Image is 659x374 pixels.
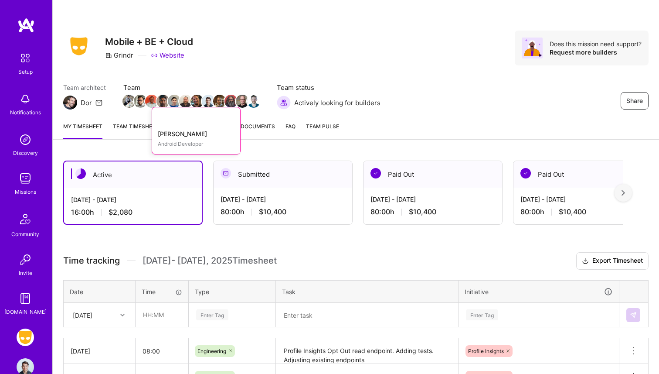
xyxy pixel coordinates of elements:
[17,131,34,148] img: discovery
[214,161,352,188] div: Submitted
[550,40,642,48] div: Does this mission need support?
[179,95,192,108] img: Team Member Avatar
[626,96,643,105] span: Share
[248,94,259,109] a: Team Member Avatar
[203,94,214,109] a: Team Member Avatar
[15,209,36,230] img: Community
[157,94,169,109] a: Team Member Avatar
[370,195,495,204] div: [DATE] - [DATE]
[145,95,158,108] img: Team Member Avatar
[142,287,182,296] div: Time
[520,207,645,216] div: 80:00 h
[513,161,652,188] div: Paid Out
[14,329,36,346] a: Grindr: Mobile + BE + Cloud
[225,94,237,109] a: Team Member Avatar
[18,67,33,76] div: Setup
[95,99,102,106] i: icon Mail
[196,308,228,322] div: Enter Tag
[213,95,226,108] img: Team Member Avatar
[221,168,231,178] img: Submitted
[189,280,276,303] th: Type
[190,95,204,108] img: Team Member Avatar
[63,34,95,58] img: Company Logo
[465,287,613,297] div: Initiative
[71,195,195,204] div: [DATE] - [DATE]
[276,280,459,303] th: Task
[16,49,34,67] img: setup
[135,94,146,109] a: Team Member Avatar
[622,190,625,196] img: right
[123,94,135,109] a: Team Member Avatar
[123,83,259,92] span: Team
[143,255,277,266] span: [DATE] - [DATE] , 2025 Timesheet
[621,92,649,110] button: Share
[228,113,234,120] i: icon ArrowUpRight
[105,51,133,60] div: Grindr
[169,94,180,109] a: Team Member Avatar
[122,95,136,108] img: Team Member Avatar
[158,139,234,148] div: Android Developer
[105,52,112,59] i: icon CompanyGray
[520,168,531,178] img: Paid Out
[522,38,543,58] img: Avatar
[277,339,457,363] textarea: Profile Insights Opt Out read endpoint. Adding tests. Adjusting existing endpoints
[306,122,339,139] a: Team Pulse
[259,207,286,216] span: $10,400
[236,95,249,108] img: Team Member Avatar
[559,207,586,216] span: $10,400
[63,255,120,266] span: Time tracking
[221,122,275,131] span: My Documents
[136,340,188,363] input: HH:MM
[17,290,34,307] img: guide book
[113,122,159,139] a: Team timesheet
[630,312,637,319] img: Submit
[180,94,191,109] a: Team Member Avatar
[277,96,291,110] img: Actively looking for builders
[151,51,184,60] a: Website
[237,94,248,109] a: Team Member Avatar
[224,95,238,108] img: Team Member Avatar
[306,123,339,130] span: Team Pulse
[202,95,215,108] img: Team Member Avatar
[197,348,226,354] span: Engineering
[4,307,47,316] div: [DOMAIN_NAME]
[214,94,225,109] a: Team Member Avatar
[466,308,498,322] div: Enter Tag
[10,108,41,117] div: Notifications
[191,94,203,109] a: Team Member Avatar
[17,251,34,268] img: Invite
[468,348,504,354] span: Profile Insights
[64,280,136,303] th: Date
[363,161,502,188] div: Paid Out
[15,187,36,196] div: Missions
[136,303,188,326] input: HH:MM
[370,168,381,178] img: Paid Out
[19,268,32,278] div: Invite
[11,230,39,239] div: Community
[71,347,128,356] div: [DATE]
[156,95,170,108] img: Team Member Avatar
[370,207,495,216] div: 80:00 h
[158,129,234,138] div: [PERSON_NAME]
[576,252,649,270] button: Export Timesheet
[294,98,380,107] span: Actively looking for builders
[221,195,345,204] div: [DATE] - [DATE]
[520,195,645,204] div: [DATE] - [DATE]
[105,36,193,47] h3: Mobile + BE + Cloud
[17,329,34,346] img: Grindr: Mobile + BE + Cloud
[71,208,195,217] div: 16:00 h
[146,94,157,109] a: Team Member Avatar
[17,90,34,108] img: bell
[63,122,102,139] a: My timesheet
[550,48,642,56] div: Request more builders
[13,148,38,158] div: Discovery
[17,17,35,33] img: logo
[120,313,125,317] i: icon Chevron
[64,161,202,188] div: Active
[17,170,34,187] img: teamwork
[109,208,132,217] span: $2,080
[152,107,241,154] a: [PERSON_NAME]Android Developer
[409,207,436,216] span: $10,400
[63,83,106,92] span: Team architect
[168,95,181,108] img: Team Member Avatar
